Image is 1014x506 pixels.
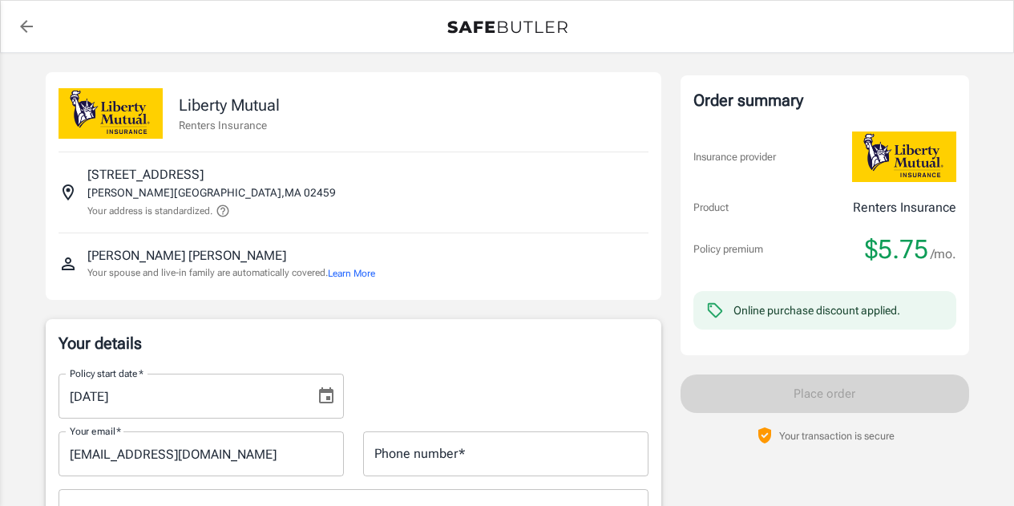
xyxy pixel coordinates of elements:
[693,241,763,257] p: Policy premium
[70,424,121,438] label: Your email
[931,243,956,265] span: /mo.
[70,366,143,380] label: Policy start date
[447,21,568,34] img: Back to quotes
[59,332,648,354] p: Your details
[179,117,280,133] p: Renters Insurance
[328,266,375,281] button: Learn More
[59,88,163,139] img: Liberty Mutual
[363,431,648,476] input: Enter number
[87,165,204,184] p: [STREET_ADDRESS]
[310,380,342,412] button: Choose date, selected date is Sep 10, 2025
[59,254,78,273] svg: Insured person
[10,10,42,43] a: back to quotes
[733,302,900,318] div: Online purchase discount applied.
[87,204,212,218] p: Your address is standardized.
[59,374,304,419] input: MM/DD/YYYY
[59,183,78,202] svg: Insured address
[87,184,336,200] p: [PERSON_NAME][GEOGRAPHIC_DATA] , MA 02459
[179,93,280,117] p: Liberty Mutual
[693,149,776,165] p: Insurance provider
[59,431,344,476] input: Enter email
[779,428,895,443] p: Your transaction is secure
[852,132,956,182] img: Liberty Mutual
[87,246,286,265] p: [PERSON_NAME] [PERSON_NAME]
[853,198,956,217] p: Renters Insurance
[865,233,928,265] span: $5.75
[693,200,729,216] p: Product
[693,88,956,112] div: Order summary
[87,265,375,281] p: Your spouse and live-in family are automatically covered.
